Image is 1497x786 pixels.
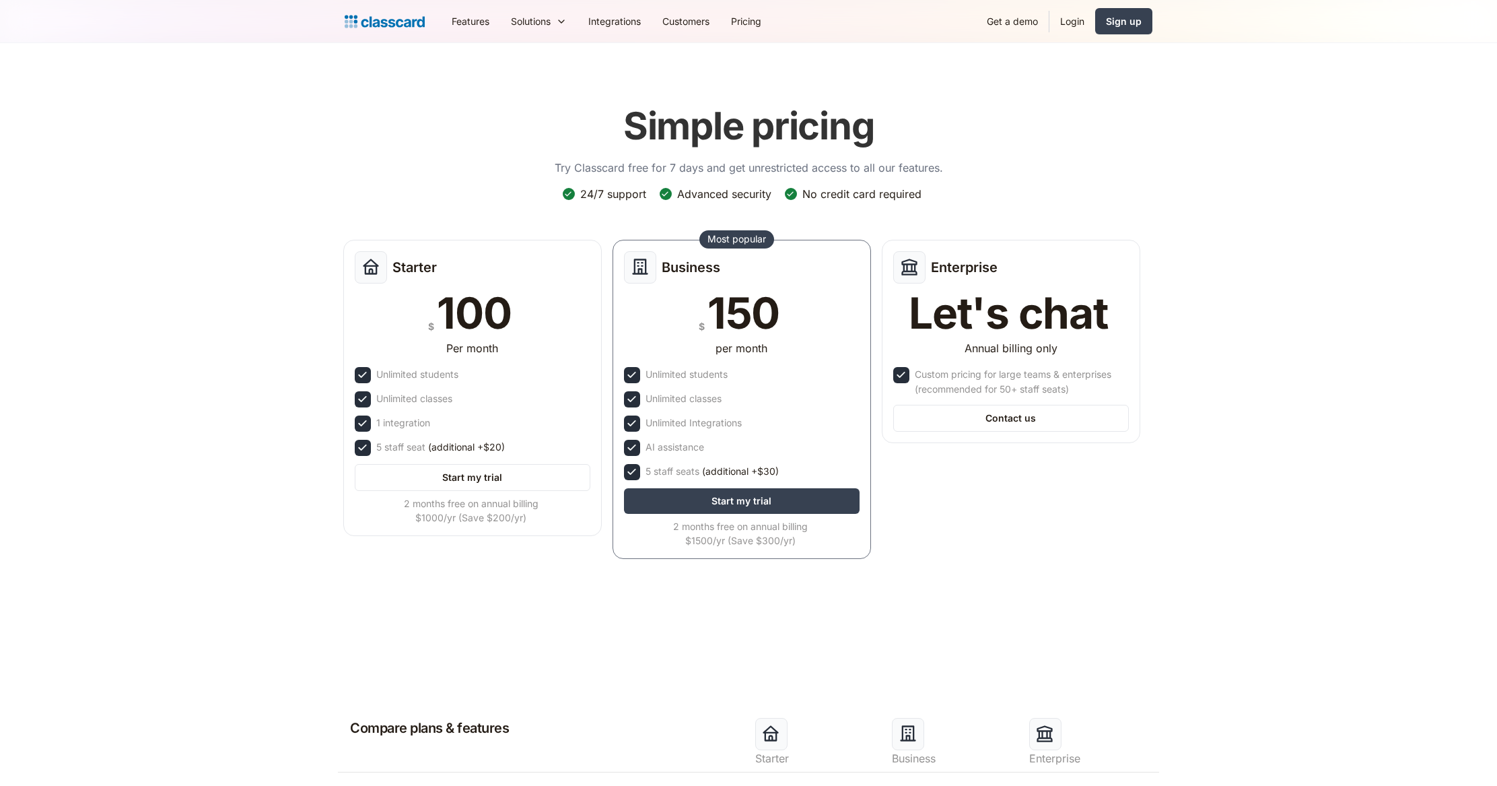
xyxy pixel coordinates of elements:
[624,488,860,514] a: Start my trial
[392,259,437,275] h2: Starter
[428,440,505,455] span: (additional +$20)
[702,464,779,479] span: (additional +$30)
[624,519,857,548] div: 2 months free on annual billing $1500/yr (Save $300/yr)
[646,416,742,430] div: Unlimited Integrations
[623,104,874,149] h1: Simple pricing
[441,6,500,36] a: Features
[376,440,505,455] div: 5 staff seat
[755,750,878,766] div: Starter
[802,187,921,201] div: No credit card required
[646,464,779,479] div: 5 staff seats
[677,187,771,201] div: Advanced security
[976,6,1049,36] a: Get a demo
[511,14,551,28] div: Solutions
[707,232,766,246] div: Most popular
[345,718,509,738] h2: Compare plans & features
[716,340,767,356] div: per month
[446,340,498,356] div: Per month
[965,340,1057,356] div: Annual billing only
[646,367,728,382] div: Unlimited students
[909,292,1108,335] div: Let's chat
[893,405,1129,432] a: Contact us
[652,6,720,36] a: Customers
[1049,6,1095,36] a: Login
[931,259,998,275] h2: Enterprise
[1095,8,1152,34] a: Sign up
[376,391,452,406] div: Unlimited classes
[892,750,1015,766] div: Business
[500,6,578,36] div: Solutions
[555,160,943,176] p: Try Classcard free for 7 days and get unrestricted access to all our features.
[646,440,704,455] div: AI assistance
[437,292,511,335] div: 100
[707,292,779,335] div: 150
[580,187,646,201] div: 24/7 support
[662,259,720,275] h2: Business
[376,416,430,430] div: 1 integration
[699,318,705,335] div: $
[1029,750,1152,766] div: Enterprise
[428,318,434,335] div: $
[720,6,772,36] a: Pricing
[376,367,458,382] div: Unlimited students
[578,6,652,36] a: Integrations
[646,391,722,406] div: Unlimited classes
[355,496,588,525] div: 2 months free on annual billing $1000/yr (Save $200/yr)
[355,464,590,491] a: Start my trial
[915,367,1126,397] div: Custom pricing for large teams & enterprises (recommended for 50+ staff seats)
[345,12,425,31] a: home
[1106,14,1142,28] div: Sign up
